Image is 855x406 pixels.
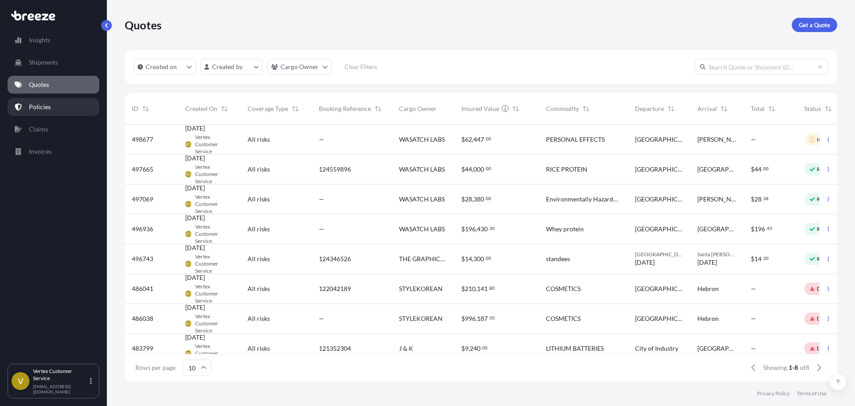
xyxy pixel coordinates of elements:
span: [DATE] [185,213,205,222]
span: [DATE] [697,258,717,267]
p: Quotes [125,18,162,32]
span: Insured Value [461,104,499,113]
span: Commodity [546,104,579,113]
span: — [319,225,324,234]
span: Vertex Customer Service [195,134,233,155]
button: Sort [666,103,676,114]
span: 486038 [132,314,153,323]
span: City of Industry [635,344,678,353]
span: STYLEKOREAN [399,284,443,293]
span: All risks [248,254,270,263]
span: WASATCH LABS [399,225,445,234]
span: 210 [465,286,476,292]
span: . [484,167,485,170]
span: . [488,227,489,230]
span: VCS [185,200,191,209]
span: [GEOGRAPHIC_DATA] [697,165,737,174]
p: [EMAIL_ADDRESS][DOMAIN_NAME] [33,384,88,394]
button: cargoOwner Filter options [267,59,332,75]
span: 000 [473,166,484,172]
span: Vertex Customer Service [195,343,233,364]
span: THE GRAPHICS FACTORY [399,254,447,263]
p: Clear Filters [345,62,377,71]
span: 44 [465,166,472,172]
span: 240 [470,345,480,352]
span: $ [751,256,754,262]
span: Total [751,104,765,113]
p: Declined [817,345,838,352]
span: COSMETICS [546,314,581,323]
span: 447 [473,136,484,143]
span: , [472,166,473,172]
span: 1-8 [789,363,798,372]
span: 497665 [132,165,153,174]
span: All risks [248,195,270,204]
span: standees [546,254,570,263]
a: Invoices [8,143,99,160]
span: . [484,257,485,260]
span: . [762,197,763,200]
span: Arrival [697,104,717,113]
span: VCS [185,289,191,298]
span: All risks [248,225,270,234]
span: All risks [248,344,270,353]
span: Hebron [697,284,719,293]
span: Booking Reference [319,104,371,113]
span: [DATE] [635,258,655,267]
span: 00 [486,137,491,140]
p: Created on [146,62,177,71]
p: In Review [817,136,840,143]
span: 30 [763,257,769,260]
span: $ [751,166,754,172]
span: Vertex Customer Service [195,253,233,275]
span: , [472,256,473,262]
span: 44 [754,166,761,172]
p: Declined [817,315,838,322]
span: Hebron [697,314,719,323]
span: . [762,257,763,260]
span: [PERSON_NAME] [697,135,737,144]
span: 496743 [132,254,153,263]
span: All risks [248,135,270,144]
span: Departure [635,104,664,113]
span: LITHIUM BATTERIES [546,344,604,353]
span: 121352304 [319,344,351,353]
p: Ready [817,196,832,203]
button: Sort [140,103,151,114]
a: Insights [8,31,99,49]
span: — [751,135,756,144]
span: $ [461,256,465,262]
p: Quotes [29,80,49,89]
span: Status [804,104,821,113]
span: Vertex Customer Service [195,313,233,334]
p: Privacy Policy [757,390,790,397]
span: [GEOGRAPHIC_DATA] [635,314,683,323]
span: [DATE] [185,184,205,193]
span: Vertex Customer Service [195,283,233,304]
span: $ [461,316,465,322]
span: 38 [763,197,769,200]
span: 14 [754,256,761,262]
span: [GEOGRAPHIC_DATA] [635,165,683,174]
span: [GEOGRAPHIC_DATA] [635,195,683,204]
button: Sort [719,103,729,114]
button: Sort [581,103,591,114]
button: createdOn Filter options [134,59,196,75]
p: Claims [29,125,48,134]
span: $ [461,345,465,352]
span: [GEOGRAPHIC_DATA] [697,344,737,353]
span: [GEOGRAPHIC_DATA] [635,284,683,293]
span: [GEOGRAPHIC_DATA] [635,135,683,144]
span: WASATCH LABS [399,195,445,204]
span: 483799 [132,344,153,353]
p: Ready [817,255,832,262]
span: $ [751,196,754,202]
span: J & K [399,344,413,353]
span: . [765,227,766,230]
span: VCS [185,259,191,268]
span: 196 [754,226,765,232]
p: Invoices [29,147,52,156]
span: V [18,377,23,385]
button: Clear Filters [336,60,386,74]
span: VCS [185,349,191,358]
